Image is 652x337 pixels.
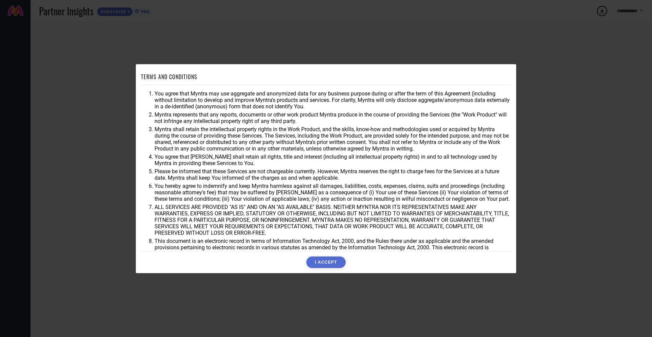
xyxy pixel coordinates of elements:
li: Please be informed that these Services are not chargeable currently. However, Myntra reserves the... [155,168,511,181]
li: ALL SERVICES ARE PROVIDED "AS IS" AND ON AN "AS AVAILABLE" BASIS. NEITHER MYNTRA NOR ITS REPRESEN... [155,204,511,236]
li: Myntra represents that any reports, documents or other work product Myntra produce in the course ... [155,111,511,124]
li: You agree that Myntra may use aggregate and anonymized data for any business purpose during or af... [155,90,511,110]
h1: TERMS AND CONDITIONS [141,73,197,81]
li: Myntra shall retain the intellectual property rights in the Work Product, and the skills, know-ho... [155,126,511,152]
li: This document is an electronic record in terms of Information Technology Act, 2000, and the Rules... [155,238,511,257]
li: You hereby agree to indemnify and keep Myntra harmless against all damages, liabilities, costs, e... [155,183,511,202]
button: I ACCEPT [306,256,345,268]
li: You agree that [PERSON_NAME] shall retain all rights, title and interest (including all intellect... [155,154,511,166]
